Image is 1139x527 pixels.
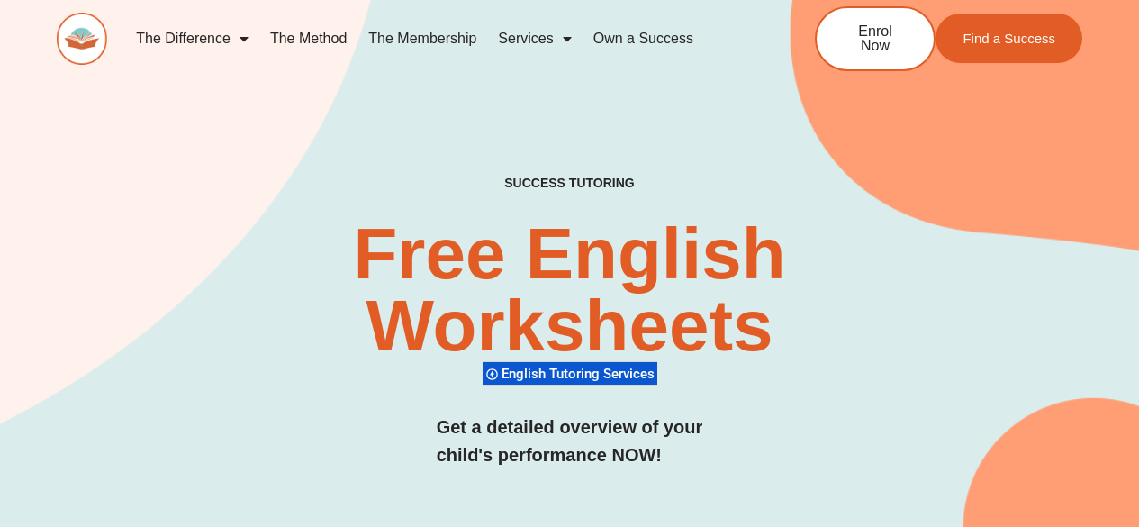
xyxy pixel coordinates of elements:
a: Enrol Now [815,6,936,71]
nav: Menu [125,18,755,59]
a: Find a Success [936,14,1082,63]
h2: Free English Worksheets​ [231,218,908,362]
span: Enrol Now [844,24,907,53]
a: Services [487,18,582,59]
span: Find a Success [963,32,1055,45]
a: The Method [259,18,357,59]
div: English Tutoring Services [483,361,657,386]
span: English Tutoring Services [502,366,660,382]
a: The Difference [125,18,259,59]
a: Own a Success [583,18,704,59]
a: The Membership [357,18,487,59]
h4: SUCCESS TUTORING​ [418,176,721,191]
h3: Get a detailed overview of your child's performance NOW! [437,413,703,469]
